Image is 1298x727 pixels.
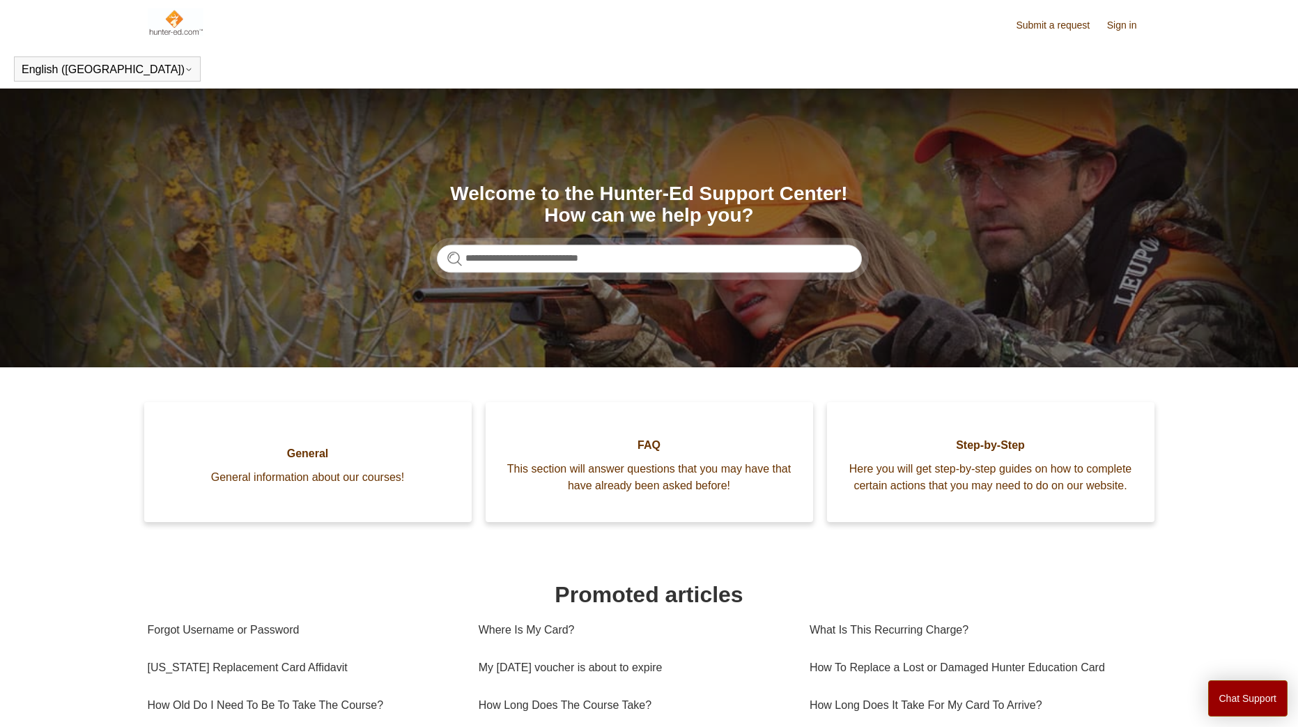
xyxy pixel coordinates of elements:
span: General information about our courses! [165,469,451,486]
a: How To Replace a Lost or Damaged Hunter Education Card [810,649,1141,687]
button: English ([GEOGRAPHIC_DATA]) [22,63,193,76]
button: Chat Support [1208,680,1288,717]
a: Step-by-Step Here you will get step-by-step guides on how to complete certain actions that you ma... [827,402,1154,522]
a: How Long Does It Take For My Card To Arrive? [810,687,1141,724]
a: [US_STATE] Replacement Card Affidavit [148,649,458,687]
a: Sign in [1107,18,1151,33]
span: Step-by-Step [848,437,1134,454]
a: General General information about our courses! [144,402,472,522]
h1: Welcome to the Hunter-Ed Support Center! How can we help you? [437,183,862,227]
a: FAQ This section will answer questions that you may have that have already been asked before! [486,402,813,522]
h1: Promoted articles [148,578,1151,611]
a: How Long Does The Course Take? [479,687,789,724]
input: Search [437,245,862,273]
a: Forgot Username or Password [148,611,458,649]
a: Submit a request [1016,18,1104,33]
img: Hunter-Ed Help Center home page [148,8,204,36]
a: How Old Do I Need To Be To Take The Course? [148,687,458,724]
span: Here you will get step-by-step guides on how to complete certain actions that you may need to do ... [848,461,1134,494]
span: This section will answer questions that you may have that have already been asked before! [507,461,792,494]
a: Where Is My Card? [479,611,789,649]
span: General [165,445,451,462]
a: My [DATE] voucher is about to expire [479,649,789,687]
a: What Is This Recurring Charge? [810,611,1141,649]
span: FAQ [507,437,792,454]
